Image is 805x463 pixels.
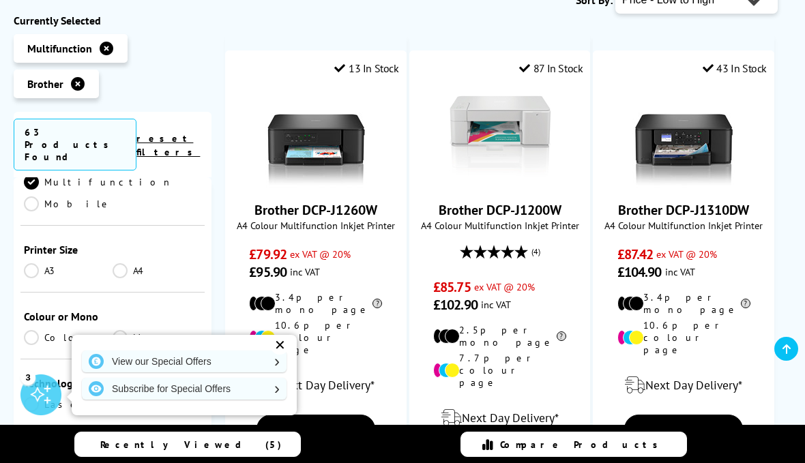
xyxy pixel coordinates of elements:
a: Recently Viewed (5) [74,432,301,457]
a: Brother DCP-J1200W [449,177,551,190]
a: reset filters [136,132,200,158]
li: 10.6p per colour page [617,319,750,356]
li: 7.7p per colour page [433,352,566,389]
div: ✕ [270,335,289,355]
a: View [624,415,743,443]
span: £104.90 [617,263,662,281]
img: Brother DCP-J1260W [265,85,367,188]
span: ex VAT @ 20% [656,248,717,260]
div: modal_delivery [600,366,767,404]
li: 2.5p per mono page [433,324,566,348]
a: Brother DCP-J1260W [265,177,367,190]
span: inc VAT [481,298,511,311]
span: 63 Products Found [14,119,136,170]
a: Compare Products [460,432,687,457]
a: Brother DCP-J1260W [254,201,377,219]
div: modal_delivery [233,366,399,404]
span: Recently Viewed (5) [100,438,282,451]
img: Brother DCP-J1200W [449,85,551,188]
a: Mobile [24,196,113,211]
img: Brother DCP-J1310DW [632,85,735,188]
span: A4 Colour Multifunction Inkjet Printer [600,219,767,232]
a: Colour [24,330,113,345]
div: 87 In Stock [519,61,583,75]
a: View our Special Offers [82,350,287,372]
li: 10.6p per colour page [249,319,382,356]
span: inc VAT [290,265,320,278]
a: Subscribe for Special Offers [82,378,287,400]
div: Printer Size [24,243,201,256]
a: A4 [113,263,201,278]
div: Currently Selected [14,14,211,27]
span: Brother [27,77,63,91]
span: ex VAT @ 20% [290,248,351,260]
span: A4 Colour Multifunction Inkjet Printer [233,219,399,232]
a: A3 [24,263,113,278]
a: Brother DCP-J1200W [439,201,561,219]
div: 3 [20,370,35,385]
span: A4 Colour Multifunction Inkjet Printer [417,219,583,232]
a: Multifunction [24,175,173,190]
span: (4) [531,239,540,265]
div: 43 In Stock [703,61,767,75]
span: £79.92 [249,245,287,263]
span: £85.75 [433,278,471,296]
span: £87.42 [617,245,654,263]
div: 13 In Stock [334,61,398,75]
a: Brother DCP-J1310DW [632,177,735,190]
span: £95.90 [249,263,287,281]
a: View [257,415,375,443]
li: 3.4p per mono page [249,291,382,316]
span: Compare Products [500,438,665,451]
a: Brother DCP-J1310DW [618,201,749,219]
a: Laser [24,397,113,412]
li: 3.4p per mono page [617,291,750,316]
span: £102.90 [433,296,478,314]
span: inc VAT [665,265,695,278]
span: ex VAT @ 20% [474,280,535,293]
div: modal_delivery [417,399,583,437]
div: Colour or Mono [24,310,201,323]
span: Multifunction [27,42,92,55]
